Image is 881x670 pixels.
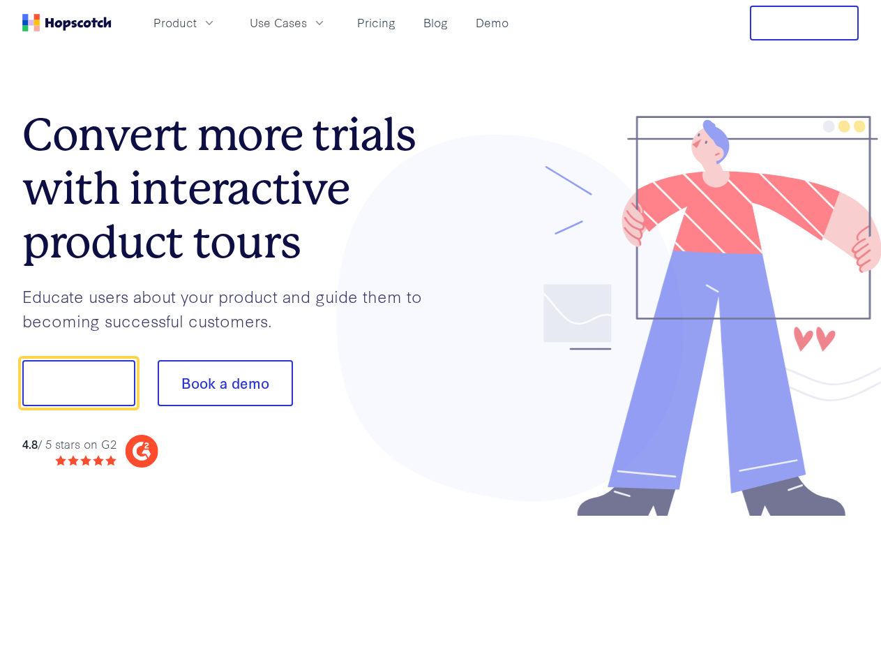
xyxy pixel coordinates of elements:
[22,14,112,31] a: Home
[22,360,135,406] button: Show me!
[470,11,514,34] a: Demo
[22,435,38,452] strong: 4.8
[418,11,453,34] a: Blog
[241,11,335,34] button: Use Cases
[750,6,859,40] button: Free Trial
[22,435,116,453] div: / 5 stars on G2
[352,11,401,34] a: Pricing
[158,360,293,406] button: Book a demo
[22,108,441,269] h1: Convert more trials with interactive product tours
[22,284,441,332] p: Educate users about your product and guide them to becoming successful customers.
[145,11,225,34] button: Product
[250,14,307,31] span: Use Cases
[153,14,197,31] span: Product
